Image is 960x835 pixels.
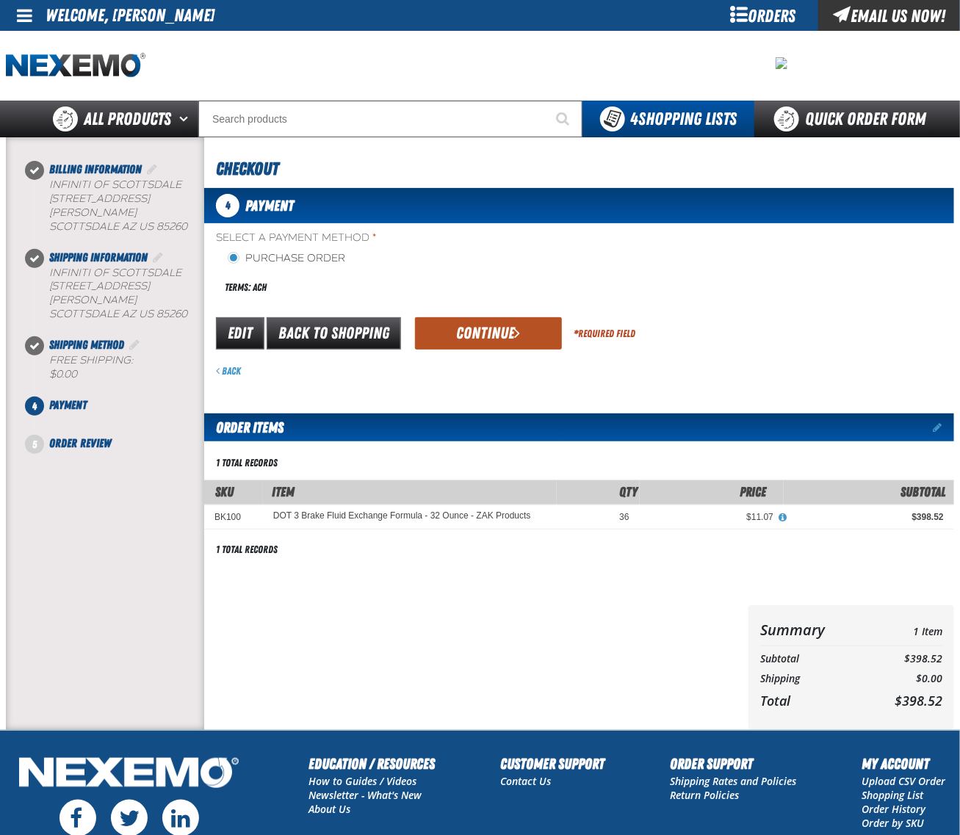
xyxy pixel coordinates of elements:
span: Billing Information [49,162,142,176]
span: Shipping Method [49,338,124,352]
a: How to Guides / Videos [308,774,416,788]
h2: My Account [862,753,945,775]
button: Continue [415,317,562,350]
li: Shipping Information. Step 2 of 5. Completed [35,249,204,337]
span: Price [740,484,766,499]
td: 1 Item [865,617,942,643]
a: DOT 3 Brake Fluid Exchange Formula - 32 Ounce - ZAK Products [273,511,531,521]
th: Summary [760,617,865,643]
label: Purchase Order [228,252,345,266]
a: Return Policies [670,788,739,802]
a: Quick Order Form [754,101,953,137]
span: Shopping Lists [630,109,737,129]
span: [STREET_ADDRESS][PERSON_NAME] [49,192,150,219]
strong: $0.00 [49,368,77,380]
div: Terms: ACH [216,272,580,303]
span: SCOTTSDALE [49,308,119,320]
button: You have 4 Shopping Lists. Open to view details [582,101,754,137]
td: $398.52 [865,649,942,669]
li: Billing Information. Step 1 of 5. Completed [35,161,204,249]
nav: Checkout steps. Current step is Payment. Step 4 of 5 [24,161,204,452]
span: US [139,308,154,320]
span: 5 [25,435,44,454]
h2: Order Items [204,413,284,441]
span: Subtotal [901,484,945,499]
a: Shopping List [862,788,923,802]
span: 4 [216,194,239,217]
span: SCOTTSDALE [49,220,119,233]
a: SKU [215,484,234,499]
a: Contact Us [500,774,551,788]
input: Search [198,101,582,137]
span: Payment [49,398,87,412]
span: Select a Payment Method [216,231,580,245]
div: Free Shipping: [49,354,204,382]
span: Infiniti of Scottsdale [49,267,181,279]
span: AZ [122,220,136,233]
img: Nexemo Logo [15,753,243,796]
span: US [139,220,154,233]
img: 101e2d29ebe5c13c135f6d33ff989c39.png [776,57,787,69]
span: 36 [619,512,629,522]
a: Newsletter - What's New [308,788,422,802]
span: Shipping Information [49,250,148,264]
th: Shipping [760,669,865,689]
a: Shipping Rates and Policies [670,774,796,788]
a: Back [216,365,241,377]
span: Checkout [216,159,278,179]
div: $398.52 [794,511,944,523]
td: BK100 [204,505,263,529]
div: 1 total records [216,456,278,470]
th: Subtotal [760,649,865,669]
h2: Education / Resources [308,753,435,775]
span: Item [272,484,295,499]
bdo: 85260 [156,220,187,233]
a: Upload CSV Order [862,774,945,788]
a: Home [6,53,145,79]
img: Nexemo logo [6,53,145,79]
a: Edit Shipping Information [151,250,165,264]
a: About Us [308,802,350,816]
div: $11.07 [650,511,773,523]
input: Purchase Order [228,252,239,264]
a: Back to Shopping [267,317,401,350]
li: Order Review. Step 5 of 5. Not Completed [35,435,204,452]
th: Total [760,689,865,712]
div: 1 total records [216,543,278,557]
a: Order History [862,802,925,816]
li: Shipping Method. Step 3 of 5. Completed [35,336,204,397]
span: Infiniti of Scottsdale [49,178,181,191]
td: $0.00 [865,669,942,689]
span: Payment [245,197,294,214]
bdo: 85260 [156,308,187,320]
button: View All Prices for DOT 3 Brake Fluid Exchange Formula - 32 Ounce - ZAK Products [773,511,793,524]
span: 4 [25,397,44,416]
a: Edit items [933,422,954,433]
button: Start Searching [546,101,582,137]
a: Order by SKU [862,816,924,830]
strong: 4 [630,109,638,129]
h2: Customer Support [500,753,604,775]
button: Open All Products pages [174,101,198,137]
a: Edit Shipping Method [127,338,142,352]
a: Edit Billing Information [145,162,159,176]
span: Qty [620,484,638,499]
li: Payment. Step 4 of 5. Not Completed [35,397,204,435]
h2: Order Support [670,753,796,775]
span: [STREET_ADDRESS][PERSON_NAME] [49,280,150,306]
span: All Products [84,106,171,132]
span: $398.52 [895,692,942,709]
span: Order Review [49,436,111,450]
a: Edit [216,317,264,350]
span: AZ [122,308,136,320]
div: Required Field [574,327,635,341]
